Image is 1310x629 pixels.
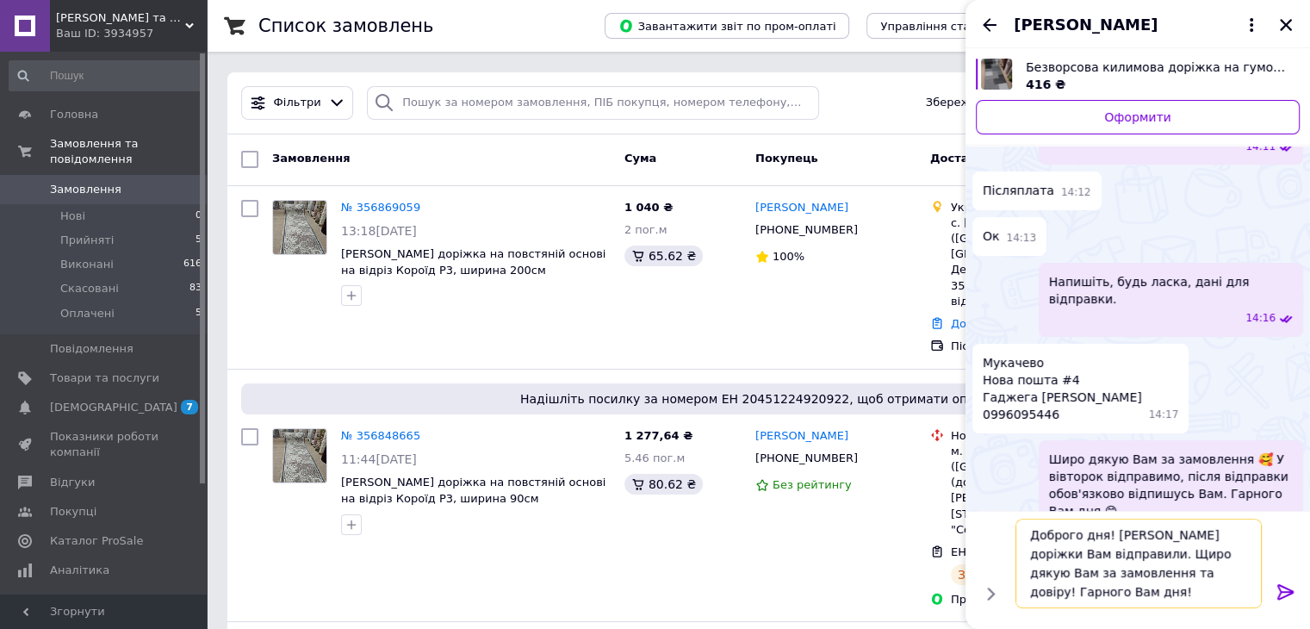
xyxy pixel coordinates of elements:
[755,200,848,216] a: [PERSON_NAME]
[50,341,133,357] span: Повідомлення
[624,152,656,165] span: Cума
[1049,451,1293,520] span: Широ дякую Вам за замовлення 🥰 У вівторок відправимо, після відправки обов'язково відпишусь Вам. ...
[274,95,321,111] span: Фільтри
[1014,14,1158,36] span: [PERSON_NAME]
[624,201,673,214] span: 1 040 ₴
[50,136,207,167] span: Замовлення та повідомлення
[951,444,1126,538] div: м. [GEOGRAPHIC_DATA] ([GEOGRAPHIC_DATA].), №190 (до 30 кг на одне місце): вул. [PERSON_NAME][STRE...
[880,20,1012,33] span: Управління статусами
[618,18,835,34] span: Завантажити звіт по пром-оплаті
[624,429,692,442] span: 1 277,64 ₴
[983,354,1142,423] span: Мукачево Нова пошта #4 Гаджега [PERSON_NAME] 0996095446
[1149,408,1179,422] span: 14:17 10.08.2025
[979,15,1000,35] button: Назад
[258,16,433,36] h1: Список замовлень
[50,429,159,460] span: Показники роботи компанії
[951,339,1126,354] div: Післяплата
[930,152,1058,165] span: Доставка та оплата
[196,233,202,248] span: 5
[60,233,114,248] span: Прийняті
[56,10,185,26] span: Килими та текстиль
[773,250,804,263] span: 100%
[196,306,202,321] span: 5
[624,246,703,266] div: 65.62 ₴
[605,13,849,39] button: Завантажити звіт по пром-оплаті
[341,452,417,466] span: 11:44[DATE]
[752,447,861,470] div: [PHONE_NUMBER]
[60,257,114,272] span: Виконані
[951,215,1126,309] div: с. [GEOGRAPHIC_DATA] ([GEOGRAPHIC_DATA], [GEOGRAPHIC_DATA]. Демидівська сільрада), 35511, [GEOGRA...
[1276,15,1296,35] button: Закрити
[752,219,861,241] div: [PHONE_NUMBER]
[183,257,202,272] span: 616
[976,100,1300,134] a: Оформити
[1006,231,1036,246] span: 14:13 10.08.2025
[273,201,326,254] img: Фото товару
[60,306,115,321] span: Оплачені
[50,400,177,415] span: [DEMOGRAPHIC_DATA]
[341,224,417,238] span: 13:18[DATE]
[50,563,109,578] span: Аналітика
[951,592,1126,607] div: Пром-оплата
[951,428,1126,444] div: Нова Пошта
[951,317,1014,330] a: Додати ЕН
[341,247,605,277] a: [PERSON_NAME] доріжка на повстяній основі на відріз Короїд Р3, ширина 200см
[951,200,1126,215] div: Укрпошта
[951,564,1048,585] div: Заплановано
[926,95,1043,111] span: Збережені фільтри:
[272,428,327,483] a: Фото товару
[248,390,1269,408] span: Надішліть посилку за номером ЕН 20451224920922, щоб отримати оплату
[1049,273,1293,308] span: Напишіть, будь ласка, дані для відправки.
[272,152,350,165] span: Замовлення
[50,592,159,623] span: Управління сайтом
[189,281,202,296] span: 83
[341,201,420,214] a: № 356869059
[979,582,1002,605] button: Показати кнопки
[60,281,119,296] span: Скасовані
[341,476,605,505] a: [PERSON_NAME] доріжка на повстяній основі на відріз Короїд Р3, ширина 90см
[273,429,326,483] img: Фото товару
[951,545,1073,558] span: ЕН: 20451224920922
[866,13,1026,39] button: Управління статусами
[1014,14,1262,36] button: [PERSON_NAME]
[181,400,198,414] span: 7
[1026,59,1286,76] span: Безворсова килимова доріжка на гумовій основі Flex 19682-80 (графітовий колір) на відріз, ширина ...
[367,86,819,120] input: Пошук за номером замовлення, ПІБ покупця, номером телефону, Email, номером накладної
[1245,140,1276,154] span: 14:11 10.08.2025
[50,182,121,197] span: Замовлення
[272,200,327,255] a: Фото товару
[50,371,159,386] span: Товари та послуги
[1061,185,1091,200] span: 14:12 10.08.2025
[1245,311,1276,326] span: 14:16 10.08.2025
[624,223,667,236] span: 2 пог.м
[50,504,96,520] span: Покупці
[624,452,685,464] span: 5.46 пог.м
[1015,519,1262,608] textarea: Доброго дня! [PERSON_NAME] доріжки Вам відправили. Щиро дякую Вам за замовлення та довіру! Гарног...
[50,475,95,490] span: Відгуки
[755,428,848,445] a: [PERSON_NAME]
[341,429,420,442] a: № 356848665
[50,533,143,549] span: Каталог ProSale
[755,152,818,165] span: Покупець
[1026,78,1065,91] span: 416 ₴
[983,182,1054,200] span: Післяплата
[60,209,85,224] span: Нові
[976,59,1300,93] a: Переглянути товар
[56,26,207,41] div: Ваш ID: 3934957
[624,474,703,495] div: 80.62 ₴
[196,209,202,224] span: 0
[50,107,98,122] span: Головна
[773,478,852,491] span: Без рейтингу
[983,227,999,246] span: Ок
[981,59,1012,90] img: 6301013480_w640_h640_bezvorsova-kovrovaya-dorozhka.jpg
[9,60,203,91] input: Пошук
